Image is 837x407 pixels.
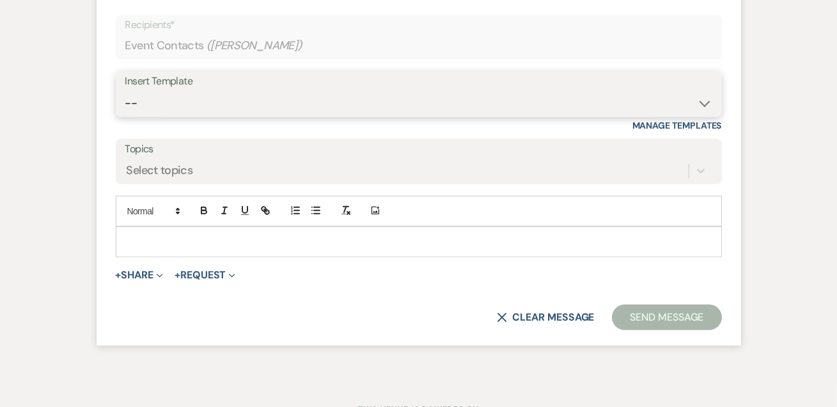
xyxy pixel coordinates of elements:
[175,270,235,280] button: Request
[175,270,180,280] span: +
[116,270,164,280] button: Share
[125,140,712,159] label: Topics
[127,162,193,179] div: Select topics
[497,312,594,323] button: Clear message
[125,33,712,58] div: Event Contacts
[125,72,712,91] div: Insert Template
[116,270,121,280] span: +
[207,37,302,54] span: ( [PERSON_NAME] )
[125,17,712,33] p: Recipients*
[632,120,722,131] a: Manage Templates
[612,305,721,330] button: Send Message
